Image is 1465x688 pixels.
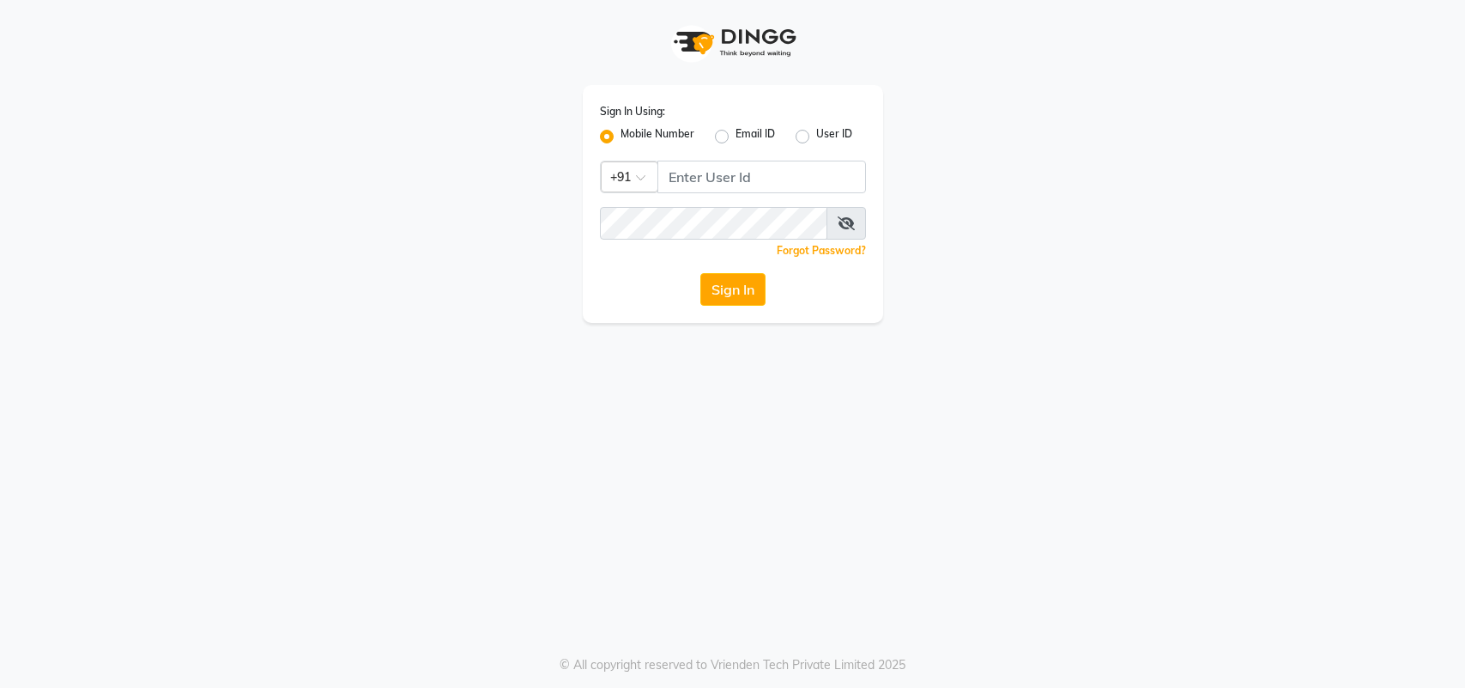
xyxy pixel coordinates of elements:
[600,104,665,119] label: Sign In Using:
[664,17,802,68] img: logo1.svg
[621,126,694,147] label: Mobile Number
[816,126,852,147] label: User ID
[700,273,766,306] button: Sign In
[600,207,827,240] input: Username
[736,126,775,147] label: Email ID
[777,244,866,257] a: Forgot Password?
[657,161,866,193] input: Username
